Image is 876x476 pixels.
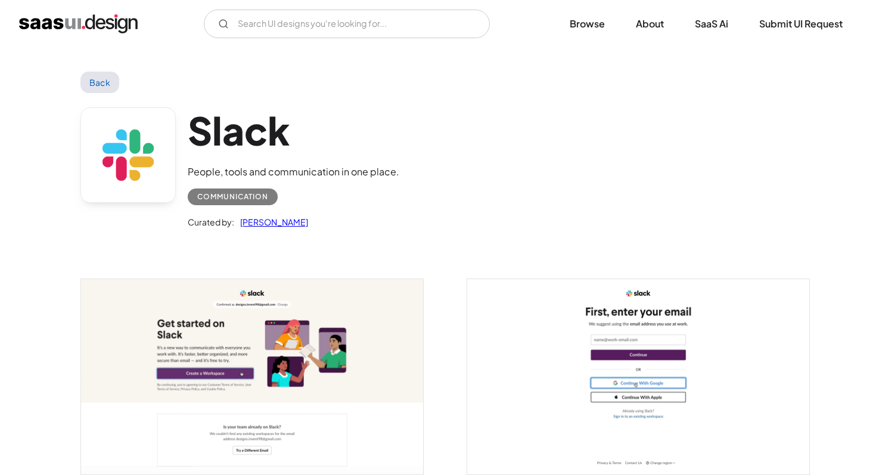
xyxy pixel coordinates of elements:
a: open lightbox [81,279,423,474]
h1: Slack [188,107,399,153]
div: Communication [197,190,268,204]
a: Submit UI Request [745,11,857,37]
input: Search UI designs you're looking for... [204,10,490,38]
div: People, tools and communication in one place. [188,165,399,179]
div: Curated by: [188,215,234,229]
img: 63da51b0f7cfe7a10919affa_Slack%20-%20Create%20Workspace.png [81,279,423,474]
form: Email Form [204,10,490,38]
a: About [622,11,678,37]
a: SaaS Ai [681,11,743,37]
img: 63da51ae114d9f5ab5d8d4da_Slack%20Signup.png [467,279,809,474]
a: open lightbox [467,279,809,474]
a: [PERSON_NAME] [234,215,308,229]
a: home [19,14,138,33]
a: Back [80,72,119,93]
a: Browse [555,11,619,37]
